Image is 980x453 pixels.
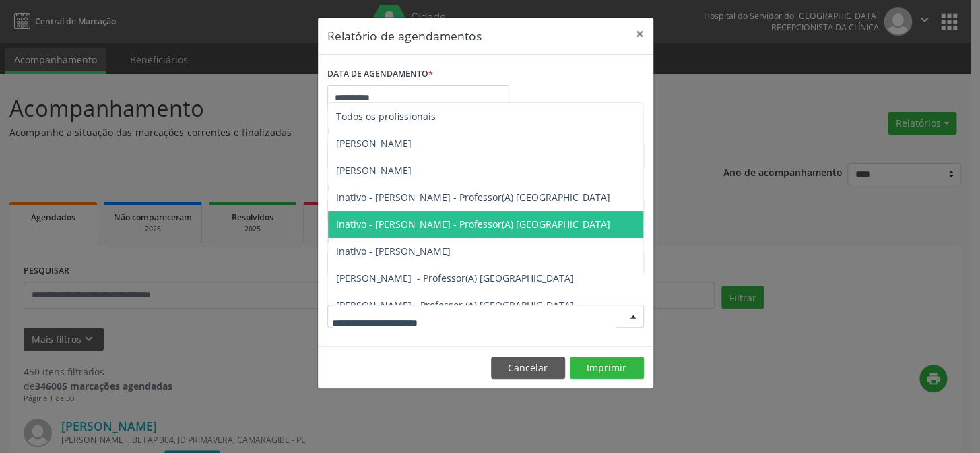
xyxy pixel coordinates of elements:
button: Imprimir [570,357,644,380]
span: Inativo - [PERSON_NAME] - Professor(A) [GEOGRAPHIC_DATA] [336,218,610,231]
h5: Relatório de agendamentos [327,27,482,44]
span: Todos os profissionais [336,110,436,123]
span: [PERSON_NAME] [336,164,412,177]
span: [PERSON_NAME] - Professor (A) [GEOGRAPHIC_DATA] [336,299,574,311]
span: Inativo - [PERSON_NAME] [336,245,451,258]
button: Cancelar [491,357,565,380]
span: [PERSON_NAME] - Professor(A) [GEOGRAPHIC_DATA] [336,272,574,284]
span: [PERSON_NAME] [336,137,412,150]
label: DATA DE AGENDAMENTO [327,64,433,85]
span: Inativo - [PERSON_NAME] - Professor(A) [GEOGRAPHIC_DATA] [336,191,610,204]
button: Close [626,18,653,51]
